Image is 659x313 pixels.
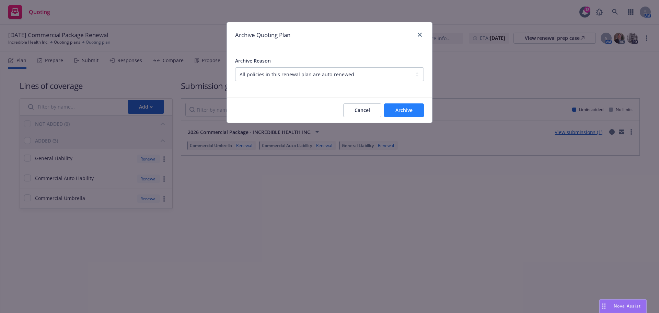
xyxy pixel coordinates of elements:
[235,31,290,40] h1: Archive Quoting Plan
[384,103,424,117] button: Archive
[416,31,424,39] a: close
[355,107,370,113] span: Cancel
[395,107,413,113] span: Archive
[343,103,381,117] button: Cancel
[235,57,271,64] span: Archive Reason
[600,300,608,313] div: Drag to move
[599,299,647,313] button: Nova Assist
[614,303,641,309] span: Nova Assist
